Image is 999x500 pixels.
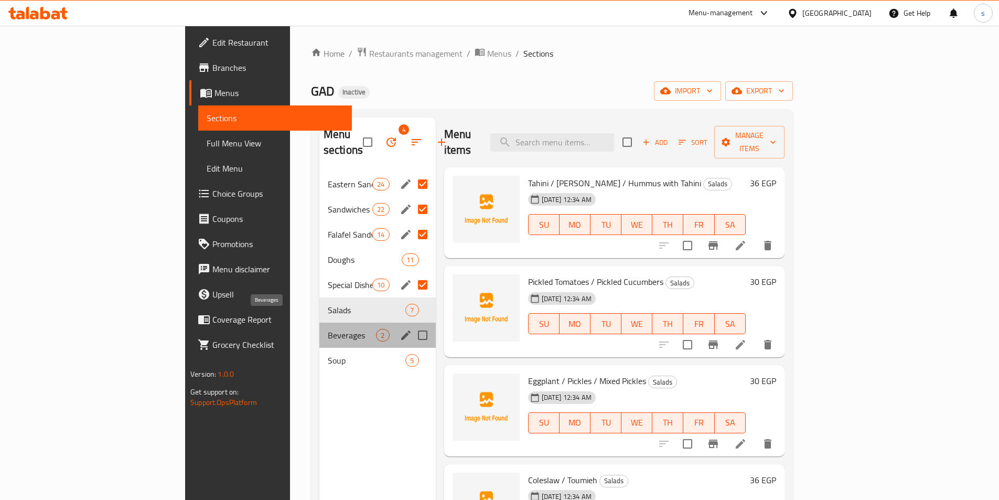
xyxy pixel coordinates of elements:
button: SA [715,214,746,235]
button: Branch-specific-item [701,431,726,456]
button: TH [652,214,683,235]
span: SU [533,415,555,430]
span: Special Dishes [328,279,372,291]
div: items [372,203,389,216]
button: Manage items [714,126,785,158]
a: Edit menu item [734,239,747,252]
nav: breadcrumb [311,47,793,60]
span: 24 [373,179,389,189]
span: Select section [616,131,638,153]
button: Branch-specific-item [701,233,726,258]
span: [DATE] 12:34 AM [538,392,596,402]
a: Full Menu View [198,131,352,156]
button: edit [398,277,414,293]
span: FR [688,316,710,332]
span: TH [657,316,679,332]
span: WE [626,316,648,332]
span: s [981,7,985,19]
span: MO [564,217,586,232]
div: Inactive [338,86,370,99]
button: WE [621,313,652,334]
span: Select to update [676,433,699,455]
div: Salads [703,178,732,190]
span: Beverages [328,329,377,342]
span: Salads [328,304,406,316]
button: SA [715,313,746,334]
span: Coupons [212,212,343,225]
button: delete [755,332,780,357]
div: Salads [665,276,694,289]
span: Inactive [338,88,370,97]
button: MO [560,412,590,433]
span: MO [564,316,586,332]
button: Branch-specific-item [701,332,726,357]
span: 11 [402,255,418,265]
span: Falafel Sandwiches [328,228,372,241]
img: Tahini / Baba Ghanoush / Hummus with Tahini [453,176,520,243]
span: import [662,84,713,98]
div: Soup5 [319,348,436,373]
div: Eastern Sandwiches24edit [319,172,436,197]
button: delete [755,233,780,258]
button: MO [560,214,590,235]
span: Tahini / [PERSON_NAME] / Hummus with Tahini [528,175,701,191]
div: Salads [648,376,677,388]
div: Beverages2edit [319,323,436,348]
span: Eggplant / Pickles / Mixed Pickles [528,373,646,389]
button: edit [398,227,414,242]
span: Choice Groups [212,187,343,200]
button: TH [652,412,683,433]
button: MO [560,313,590,334]
span: 22 [373,205,389,215]
span: Salads [649,376,676,388]
span: Coverage Report [212,313,343,326]
span: Salads [600,475,628,487]
span: Coleslaw / Toumieh [528,472,597,488]
span: Branches [212,61,343,74]
span: Promotions [212,238,343,250]
button: Add section [429,130,454,155]
div: items [376,329,389,342]
span: SA [719,415,742,430]
a: Choice Groups [189,181,352,206]
div: Doughs11 [319,247,436,272]
div: Salads7 [319,297,436,323]
span: 4 [399,124,409,135]
span: FR [688,217,710,232]
li: / [515,47,519,60]
button: TU [590,412,621,433]
span: SU [533,217,555,232]
a: Menus [189,80,352,105]
button: TU [590,214,621,235]
span: export [734,84,785,98]
span: Select to update [676,334,699,356]
span: 1.0.0 [218,367,234,381]
a: Restaurants management [357,47,463,60]
span: Eastern Sandwiches [328,178,372,190]
h6: 36 EGP [750,473,776,487]
span: Menus [487,47,511,60]
span: Manage items [723,129,776,155]
input: search [490,133,614,152]
li: / [467,47,470,60]
div: [GEOGRAPHIC_DATA] [802,7,872,19]
span: Grocery Checklist [212,338,343,351]
button: edit [398,327,414,343]
div: Soup [328,354,406,367]
span: Restaurants management [369,47,463,60]
button: SU [528,313,560,334]
a: Edit Menu [198,156,352,181]
div: Sandwiches [328,203,372,216]
a: Edit menu item [734,438,747,450]
button: delete [755,431,780,456]
span: TU [595,316,617,332]
div: Special Dishes10edit [319,272,436,297]
span: Sort items [672,134,714,151]
a: Coverage Report [189,307,352,332]
span: 14 [373,230,389,240]
h2: Menu items [444,126,478,158]
span: TH [657,217,679,232]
